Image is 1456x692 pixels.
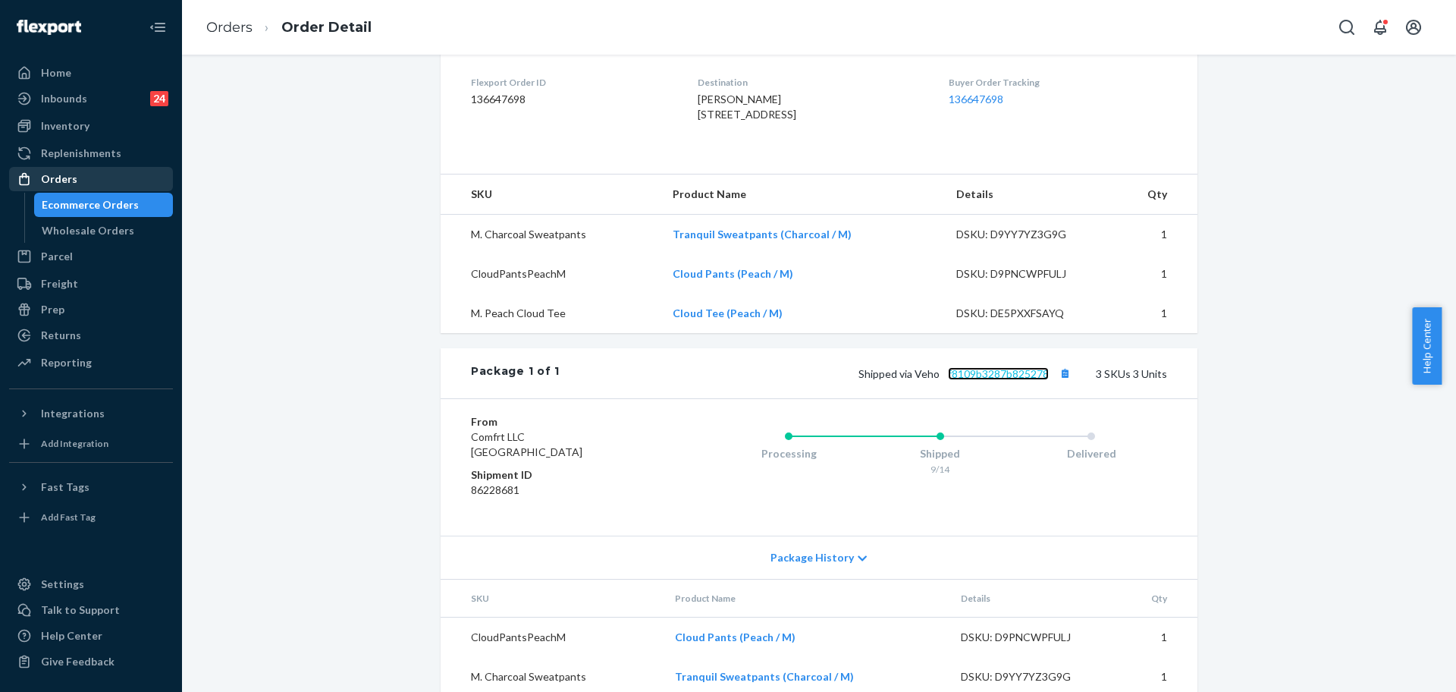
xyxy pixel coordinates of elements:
[9,323,173,348] a: Returns
[948,367,1049,380] a: f8109b3287b825278
[9,475,173,499] button: Fast Tags
[441,254,661,294] td: CloudPantsPeachM
[1015,446,1167,461] div: Delivered
[41,302,64,317] div: Prep
[34,193,174,217] a: Ecommerce Orders
[41,355,92,370] div: Reporting
[41,577,84,592] div: Settings
[9,86,173,111] a: Inbounds24
[1116,580,1197,618] th: Qty
[206,19,253,36] a: Orders
[9,505,173,530] a: Add Fast Tag
[9,598,173,622] a: Talk to Support
[9,572,173,596] a: Settings
[281,19,372,36] a: Order Detail
[471,414,652,429] dt: From
[864,463,1016,476] div: 9/14
[34,219,174,243] a: Wholesale Orders
[1111,175,1197,215] th: Qty
[471,92,673,107] dd: 136647698
[441,175,661,215] th: SKU
[864,446,1016,461] div: Shipped
[9,401,173,426] button: Integrations
[1332,12,1362,42] button: Open Search Box
[9,297,173,322] a: Prep
[41,65,71,80] div: Home
[471,363,560,383] div: Package 1 of 1
[41,249,73,264] div: Parcel
[1365,12,1395,42] button: Open notifications
[42,223,134,238] div: Wholesale Orders
[41,654,115,669] div: Give Feedback
[713,446,864,461] div: Processing
[949,93,1003,105] a: 136647698
[41,146,121,161] div: Replenishments
[675,631,795,643] a: Cloud Pants (Peach / M)
[1412,307,1442,385] button: Help Center
[1111,215,1197,255] td: 1
[1055,363,1075,383] button: Copy tracking number
[698,93,796,121] span: [PERSON_NAME] [STREET_ADDRESS]
[41,602,120,618] div: Talk to Support
[949,580,1116,618] th: Details
[9,432,173,456] a: Add Integration
[9,114,173,138] a: Inventory
[471,430,582,458] span: Comfrt LLC [GEOGRAPHIC_DATA]
[961,630,1103,645] div: DSKU: D9PNCWPFULJ
[41,437,108,450] div: Add Integration
[471,483,652,498] dd: 86228681
[9,167,173,191] a: Orders
[41,91,87,106] div: Inbounds
[441,618,663,658] td: CloudPantsPeachM
[194,5,384,50] ol: breadcrumbs
[41,628,102,643] div: Help Center
[961,669,1103,684] div: DSKU: D9YY7YZ3G9G
[673,267,793,280] a: Cloud Pants (Peach / M)
[41,406,105,421] div: Integrations
[41,276,78,291] div: Freight
[956,266,1099,282] div: DSKU: D9PNCWPFULJ
[150,91,168,106] div: 24
[42,197,139,212] div: Ecommerce Orders
[661,175,944,215] th: Product Name
[9,624,173,648] a: Help Center
[956,306,1099,321] div: DSKU: DE5PXXFSAYQ
[9,650,173,674] button: Give Feedback
[9,141,173,165] a: Replenishments
[9,244,173,269] a: Parcel
[1116,618,1197,658] td: 1
[1111,254,1197,294] td: 1
[858,367,1075,380] span: Shipped via Veho
[441,580,663,618] th: SKU
[944,175,1111,215] th: Details
[675,670,854,683] a: Tranquil Sweatpants (Charcoal / M)
[143,12,173,42] button: Close Navigation
[663,580,949,618] th: Product Name
[41,511,96,524] div: Add Fast Tag
[441,294,661,333] td: M. Peach Cloud Tee
[673,307,783,319] a: Cloud Tee (Peach / M)
[17,20,81,35] img: Flexport logo
[560,363,1167,383] div: 3 SKUs 3 Units
[1398,12,1429,42] button: Open account menu
[471,467,652,483] dt: Shipment ID
[1111,294,1197,333] td: 1
[9,272,173,296] a: Freight
[471,76,673,89] dt: Flexport Order ID
[673,228,852,241] a: Tranquil Sweatpants (Charcoal / M)
[949,76,1167,89] dt: Buyer Order Tracking
[41,328,81,343] div: Returns
[9,351,173,375] a: Reporting
[698,76,924,89] dt: Destination
[41,118,89,134] div: Inventory
[41,480,89,495] div: Fast Tags
[770,550,854,565] span: Package History
[956,227,1099,242] div: DSKU: D9YY7YZ3G9G
[9,61,173,85] a: Home
[441,215,661,255] td: M. Charcoal Sweatpants
[41,171,77,187] div: Orders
